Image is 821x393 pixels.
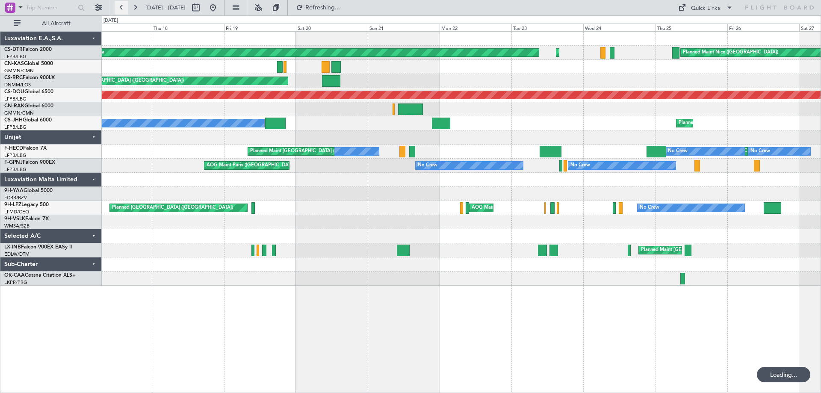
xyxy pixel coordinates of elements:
div: Fri 26 [727,24,799,31]
span: Refreshing... [305,5,341,11]
a: DNMM/LOS [4,82,31,88]
div: Sat 20 [296,24,368,31]
span: 9H-LPZ [4,202,21,207]
div: No Crew [750,145,770,158]
a: GMMN/CMN [4,68,34,74]
div: Tue 23 [511,24,583,31]
span: OK-CAA [4,273,25,278]
span: CN-RAK [4,103,24,109]
div: Fri 19 [224,24,296,31]
a: 9H-YAAGlobal 5000 [4,188,53,193]
a: GMMN/CMN [4,110,34,116]
span: 9H-YAA [4,188,24,193]
a: OK-CAACessna Citation XLS+ [4,273,76,278]
a: CN-RAKGlobal 6000 [4,103,53,109]
span: CS-JHH [4,118,23,123]
div: Planned Maint Nice ([GEOGRAPHIC_DATA]) [683,46,778,59]
span: All Aircraft [22,21,90,27]
a: LFPB/LBG [4,96,27,102]
a: CS-DTRFalcon 2000 [4,47,52,52]
span: [DATE] - [DATE] [145,4,186,12]
div: [DATE] [103,17,118,24]
div: Loading... [757,367,810,382]
div: Planned Maint [GEOGRAPHIC_DATA] ([GEOGRAPHIC_DATA]) [250,145,385,158]
a: LFPB/LBG [4,152,27,159]
div: Quick Links [691,4,720,13]
div: AOG Maint Paris ([GEOGRAPHIC_DATA]) [207,159,296,172]
span: CN-KAS [4,61,24,66]
input: Trip Number [26,1,75,14]
a: F-GPNJFalcon 900EX [4,160,55,165]
a: LFPB/LBG [4,166,27,173]
a: F-HECDFalcon 7X [4,146,47,151]
a: FCBB/BZV [4,195,27,201]
span: F-GPNJ [4,160,23,165]
div: No Crew [418,159,437,172]
button: Quick Links [674,1,737,15]
div: Mon 22 [440,24,511,31]
span: LX-INB [4,245,21,250]
a: LX-INBFalcon 900EX EASy II [4,245,72,250]
div: No Crew [570,159,590,172]
span: CS-RRC [4,75,23,80]
div: Thu 25 [656,24,727,31]
div: No Crew [668,145,688,158]
a: 9H-LPZLegacy 500 [4,202,49,207]
div: Planned [GEOGRAPHIC_DATA] ([GEOGRAPHIC_DATA]) [112,201,233,214]
div: Planned Maint [GEOGRAPHIC_DATA] ([GEOGRAPHIC_DATA]) [679,117,813,130]
a: CN-KASGlobal 5000 [4,61,53,66]
div: Wed 17 [80,24,152,31]
a: 9H-VSLKFalcon 7X [4,216,49,222]
a: CS-RRCFalcon 900LX [4,75,55,80]
span: CS-DOU [4,89,24,95]
span: 9H-VSLK [4,216,25,222]
a: LFPB/LBG [4,124,27,130]
div: Sun 21 [368,24,440,31]
button: Refreshing... [292,1,343,15]
button: All Aircraft [9,17,93,30]
div: Thu 18 [152,24,224,31]
div: Planned Maint [GEOGRAPHIC_DATA] ([GEOGRAPHIC_DATA]) [641,244,776,257]
div: Planned Maint Sofia [558,46,602,59]
a: LKPR/PRG [4,279,27,286]
a: EDLW/DTM [4,251,30,257]
a: CS-JHHGlobal 6000 [4,118,52,123]
a: CS-DOUGlobal 6500 [4,89,53,95]
div: Planned Maint [GEOGRAPHIC_DATA] ([GEOGRAPHIC_DATA]) [49,74,184,87]
a: LFMD/CEQ [4,209,29,215]
a: LFPB/LBG [4,53,27,60]
div: No Crew [640,201,659,214]
span: F-HECD [4,146,23,151]
div: AOG Maint Cannes (Mandelieu) [472,201,540,214]
span: CS-DTR [4,47,23,52]
div: Wed 24 [583,24,655,31]
a: WMSA/SZB [4,223,30,229]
